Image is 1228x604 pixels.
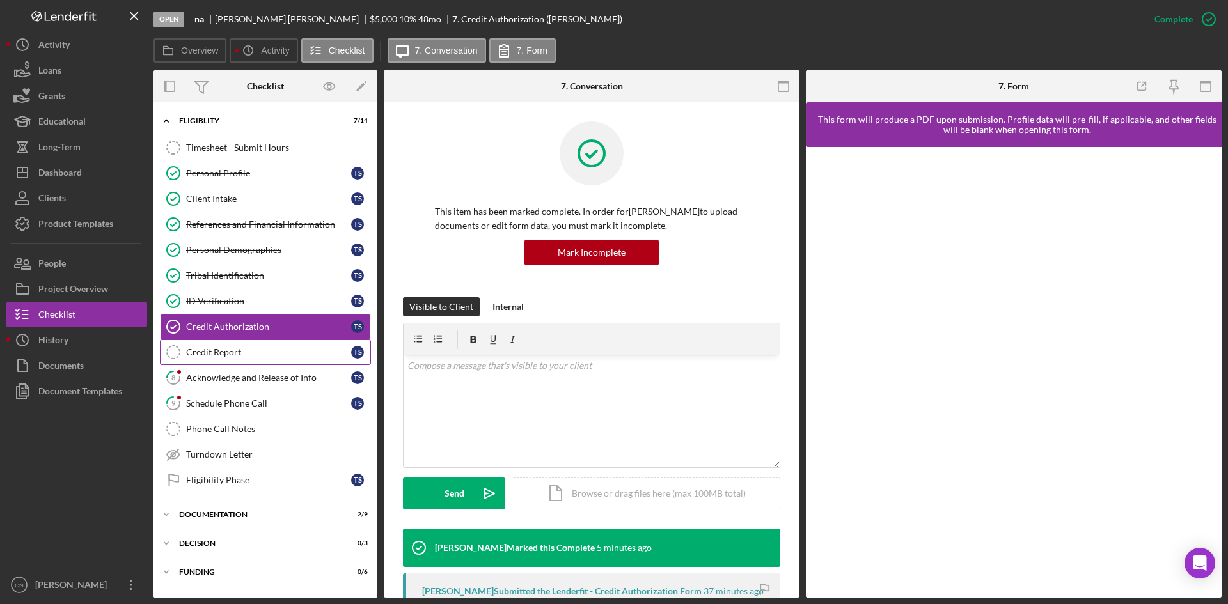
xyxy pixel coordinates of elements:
div: 10 % [399,14,416,24]
button: 7. Conversation [388,38,486,63]
button: Visible to Client [403,297,480,316]
label: Checklist [329,45,365,56]
div: Mark Incomplete [558,240,626,265]
button: Complete [1142,6,1222,32]
tspan: 9 [171,399,176,407]
div: Checklist [247,81,284,91]
tspan: 8 [171,373,175,382]
div: 7. Form [998,81,1029,91]
label: 7. Conversation [415,45,478,56]
time: 2025-09-23 17:47 [704,586,764,596]
a: ID VerificationTS [160,288,371,314]
div: Eligibility Phase [186,475,351,485]
div: 48 mo [418,14,441,24]
div: Send [445,477,464,509]
a: Credit AuthorizationTS [160,314,371,339]
div: 0 / 3 [345,539,368,547]
text: CN [15,582,24,589]
button: Send [403,477,505,509]
a: Turndown Letter [160,442,371,467]
button: CN[PERSON_NAME] [6,572,147,598]
a: Eligibility PhaseTS [160,467,371,493]
button: Activity [230,38,297,63]
a: References and Financial InformationTS [160,212,371,237]
div: T S [351,167,364,180]
div: Eligiblity [179,117,336,125]
div: 7 / 14 [345,117,368,125]
div: Timesheet - Submit Hours [186,143,370,153]
a: Timesheet - Submit Hours [160,135,371,160]
div: Complete [1154,6,1193,32]
div: T S [351,192,364,205]
div: T S [351,269,364,282]
div: T S [351,474,364,486]
div: Credit Authorization [186,321,351,332]
div: 7. Credit Authorization ([PERSON_NAME]) [452,14,622,24]
div: Turndown Letter [186,449,370,460]
button: Checklist [301,38,374,63]
span: $5,000 [370,13,397,24]
div: T S [351,397,364,410]
a: Client IntakeTS [160,186,371,212]
a: Personal ProfileTS [160,160,371,186]
label: Activity [261,45,289,56]
button: Internal [486,297,530,316]
div: Client Intake [186,194,351,204]
a: 8Acknowledge and Release of InfoTS [160,365,371,391]
label: Overview [181,45,218,56]
a: Personal DemographicsTS [160,237,371,263]
div: This form will produce a PDF upon submission. Profile data will pre-fill, if applicable, and othe... [812,114,1222,135]
div: Phone Call Notes [186,424,370,434]
div: T S [351,218,364,231]
div: References and Financial Information [186,219,351,229]
div: Acknowledge and Release of Info [186,373,351,383]
a: Tribal IdentificationTS [160,263,371,288]
div: T S [351,320,364,333]
b: na [194,14,204,24]
div: 7. Conversation [561,81,623,91]
div: Schedule Phone Call [186,398,351,408]
div: [PERSON_NAME] Marked this Complete [435,543,595,553]
div: Tribal Identification [186,270,351,281]
p: This item has been marked complete. In order for [PERSON_NAME] to upload documents or edit form d... [435,205,748,233]
div: Decision [179,539,336,547]
div: Open [153,12,184,27]
iframe: Lenderfit form [819,160,1210,585]
div: [PERSON_NAME] [PERSON_NAME] [215,14,370,24]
